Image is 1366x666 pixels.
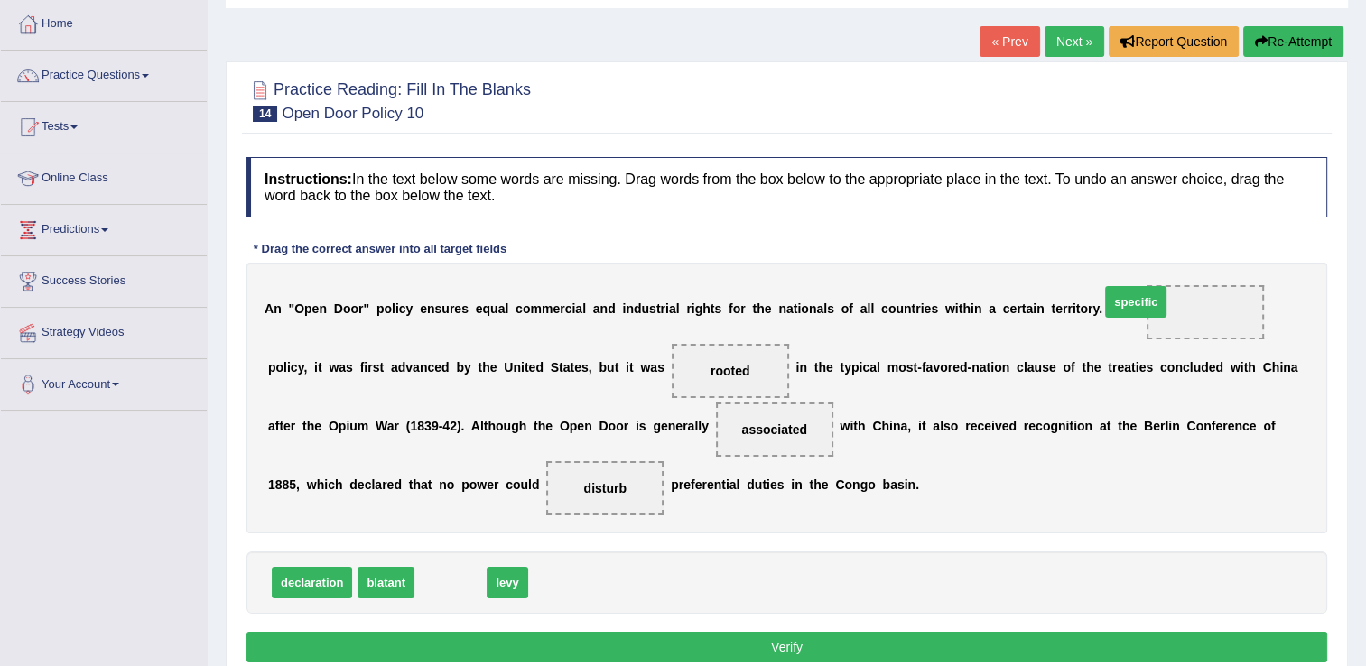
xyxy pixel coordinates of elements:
[877,360,880,375] b: l
[294,301,304,316] b: O
[246,240,514,257] div: * Drag the correct answer into all target fields
[302,419,307,433] b: t
[1231,360,1241,375] b: w
[1136,360,1139,375] b: i
[841,301,850,316] b: o
[274,301,282,316] b: n
[1073,301,1076,316] b: i
[542,301,553,316] b: m
[461,419,465,433] b: .
[826,360,833,375] b: e
[441,301,450,316] b: u
[560,301,564,316] b: r
[906,360,914,375] b: s
[1067,301,1072,316] b: r
[1063,301,1067,316] b: r
[584,419,592,433] b: n
[607,360,615,375] b: u
[570,419,578,433] b: p
[1244,360,1249,375] b: t
[809,301,817,316] b: n
[589,360,592,375] b: ,
[1105,286,1166,318] span: specific
[608,301,616,316] b: d
[660,301,664,316] b: r
[283,419,291,433] b: e
[786,301,794,316] b: a
[1283,360,1291,375] b: n
[511,419,519,433] b: g
[911,301,915,316] b: t
[439,419,443,433] b: -
[1147,285,1264,339] span: Drop target
[1146,360,1153,375] b: s
[329,419,339,433] b: O
[246,77,531,122] h2: Practice Reading: Fill In The Blanks
[498,301,506,316] b: a
[980,360,987,375] b: a
[1051,301,1055,316] b: t
[490,360,497,375] b: e
[399,301,406,316] b: c
[275,360,283,375] b: o
[478,360,482,375] b: t
[312,301,320,316] b: e
[814,360,819,375] b: t
[1,359,207,404] a: Your Account
[304,301,312,316] b: p
[986,360,990,375] b: t
[716,402,833,457] span: Drop target
[1086,360,1094,375] b: h
[931,301,938,316] b: s
[471,419,480,433] b: A
[1201,360,1209,375] b: d
[1017,301,1021,316] b: r
[971,360,980,375] b: n
[971,301,974,316] b: i
[464,360,471,375] b: y
[1117,360,1124,375] b: e
[1082,360,1086,375] b: t
[795,360,799,375] b: i
[994,360,1002,375] b: o
[559,360,563,375] b: t
[405,360,413,375] b: v
[869,360,877,375] b: a
[626,301,634,316] b: n
[406,419,411,433] b: (
[490,301,498,316] b: u
[476,301,483,316] b: e
[384,301,392,316] b: o
[1036,301,1045,316] b: n
[695,301,703,316] b: g
[980,26,1039,57] a: « Prev
[887,360,898,375] b: m
[318,360,322,375] b: t
[582,301,586,316] b: l
[303,360,307,375] b: ,
[940,360,948,375] b: o
[1049,360,1056,375] b: e
[575,301,582,316] b: a
[343,301,351,316] b: o
[733,301,741,316] b: o
[442,419,450,433] b: 4
[634,301,642,316] b: d
[921,301,925,316] b: i
[1009,301,1017,316] b: e
[346,360,353,375] b: s
[823,301,827,316] b: l
[955,301,959,316] b: i
[488,419,496,433] b: h
[1026,301,1033,316] b: a
[952,360,960,375] b: e
[563,360,571,375] b: a
[513,360,521,375] b: n
[1279,360,1283,375] b: i
[1175,360,1183,375] b: n
[1241,360,1244,375] b: i
[307,419,315,433] b: h
[329,360,339,375] b: w
[740,301,745,316] b: r
[367,360,372,375] b: r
